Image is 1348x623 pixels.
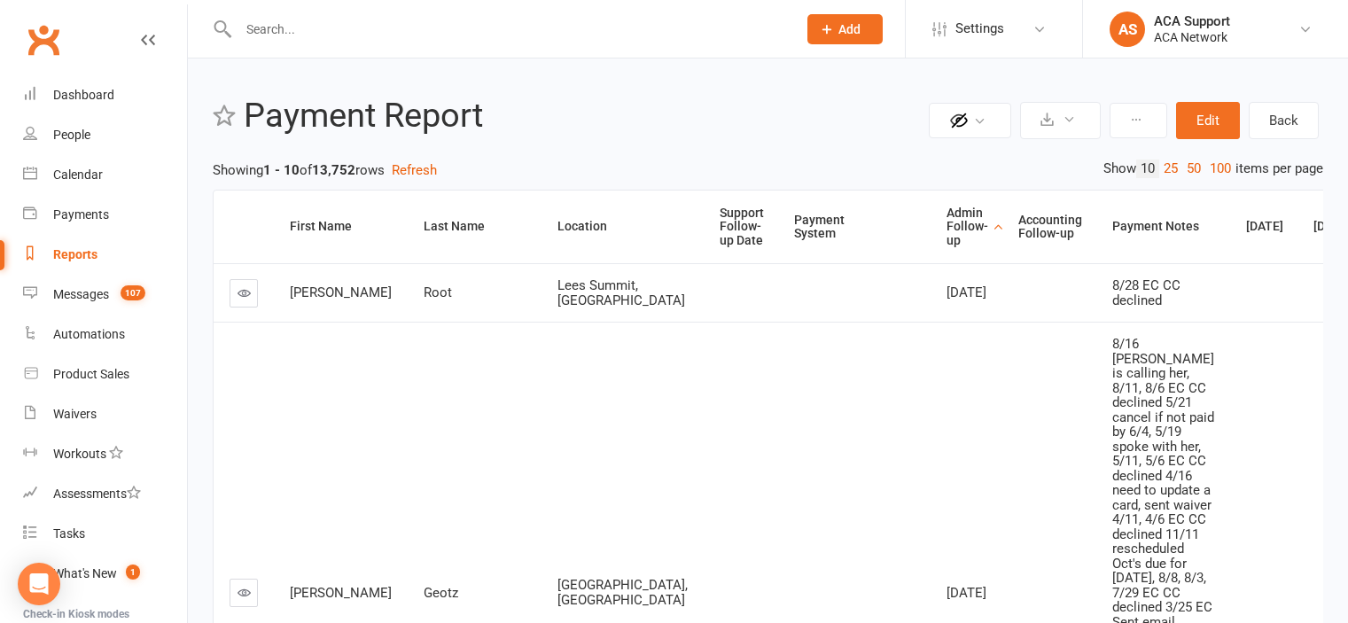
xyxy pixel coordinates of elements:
[1182,160,1205,178] a: 50
[794,214,845,241] div: Payment System
[18,563,60,605] div: Open Intercom Messenger
[290,284,392,300] span: [PERSON_NAME]
[838,22,861,36] span: Add
[290,585,392,601] span: [PERSON_NAME]
[53,207,109,222] div: Payments
[53,327,125,341] div: Automations
[23,235,187,275] a: Reports
[23,195,187,235] a: Payments
[947,284,986,300] span: [DATE]
[53,407,97,421] div: Waivers
[213,160,1323,181] div: Showing of rows
[23,275,187,315] a: Messages 107
[1103,160,1323,178] div: Show items per page
[392,160,437,181] button: Refresh
[1205,160,1235,178] a: 100
[53,447,106,461] div: Workouts
[23,474,187,514] a: Assessments
[1176,102,1240,139] button: Edit
[557,577,688,608] span: [GEOGRAPHIC_DATA], [GEOGRAPHIC_DATA]
[23,554,187,594] a: What's New1
[312,162,355,178] strong: 13,752
[424,585,458,601] span: Geotz
[244,97,924,135] h2: Payment Report
[1246,220,1283,233] div: [DATE]
[53,88,114,102] div: Dashboard
[947,206,988,247] div: Admin Follow-up
[53,247,97,261] div: Reports
[23,354,187,394] a: Product Sales
[23,434,187,474] a: Workouts
[53,487,141,501] div: Assessments
[53,128,90,142] div: People
[1249,102,1319,139] a: Back
[1110,12,1145,47] div: AS
[290,220,393,233] div: First Name
[233,17,784,42] input: Search...
[23,75,187,115] a: Dashboard
[126,565,140,580] span: 1
[23,315,187,354] a: Automations
[1154,29,1230,45] div: ACA Network
[121,285,145,300] span: 107
[1154,13,1230,29] div: ACA Support
[557,277,685,308] span: Lees Summit, [GEOGRAPHIC_DATA]
[23,514,187,554] a: Tasks
[53,367,129,381] div: Product Sales
[53,287,109,301] div: Messages
[23,115,187,155] a: People
[263,162,300,178] strong: 1 - 10
[53,167,103,182] div: Calendar
[1112,277,1180,308] span: 8/28 EC CC declined
[1159,160,1182,178] a: 25
[53,526,85,541] div: Tasks
[955,9,1004,49] span: Settings
[424,220,527,233] div: Last Name
[23,155,187,195] a: Calendar
[947,585,986,601] span: [DATE]
[720,206,764,247] div: Support Follow-up Date
[1136,160,1159,178] a: 10
[53,566,117,580] div: What's New
[807,14,883,44] button: Add
[21,18,66,62] a: Clubworx
[557,220,690,233] div: Location
[23,394,187,434] a: Waivers
[1018,214,1082,241] div: Accounting Follow-up
[1112,220,1216,233] div: Payment Notes
[424,284,452,300] span: Root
